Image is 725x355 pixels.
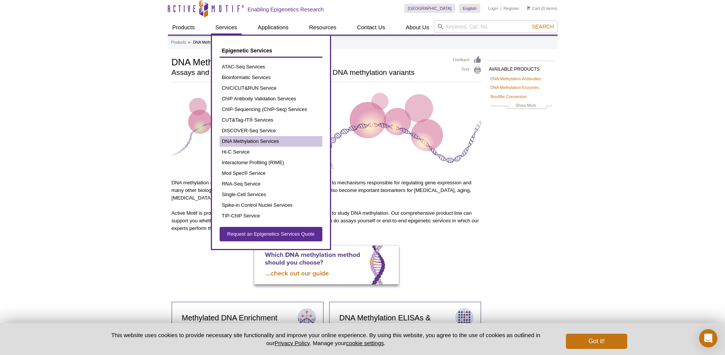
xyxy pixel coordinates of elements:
[220,211,322,221] a: TIP-ChIP Service
[346,340,384,346] button: cookie settings
[297,308,316,327] img: Enrichment
[337,310,446,336] a: DNA Methylation ELISAs & Other Assays
[504,6,519,11] a: Register
[274,340,309,346] a: Privacy Policy
[453,56,481,64] a: Feedback
[459,4,480,13] a: English
[491,84,539,91] a: DNA Methylation Enzymes
[171,39,186,46] a: Products
[699,329,717,347] div: Open Intercom Messenger
[527,6,540,11] a: Cart
[491,75,541,82] a: DNA Methylation Antibodies
[339,314,431,331] span: DNA Methylation ELISAs & Other Assays
[352,20,390,35] a: Contact Us
[172,209,481,232] p: Active Motif is proud to be the leading provider of products and services to study DNA methylatio...
[254,246,399,284] img: DNA Methylation Method Guide
[168,20,199,35] a: Products
[401,20,434,35] a: About Us
[180,310,280,326] a: Methylated DNA Enrichment
[220,189,322,200] a: Single-Cell Services
[220,104,322,115] a: ChIP-Sequencing (ChIP-Seq) Services
[220,179,322,189] a: RNA-Seq Service
[248,6,324,13] h2: Enabling Epigenetics Research
[220,62,322,72] a: ATAC-Seq Services
[220,147,322,157] a: Hi-C Service
[193,40,221,44] li: DNA Methylation
[172,69,445,76] h2: Assays and kits to study 5-mC, 5-hmC, and other DNA methylation variants
[527,4,558,13] li: (0 items)
[489,60,554,74] h2: AVAILABLE PRODUCTS
[527,6,530,10] img: Your Cart
[220,125,322,136] a: DISCOVER-Seq Service
[404,4,456,13] a: [GEOGRAPHIC_DATA]
[220,72,322,83] a: Bioinformatic Services
[172,87,481,169] img: DNA Methylation
[222,48,272,54] span: Epigenetic Services
[491,102,552,111] a: Show More
[220,136,322,147] a: DNA Methylation Services
[98,331,554,347] p: This website uses cookies to provide necessary site functionality and improve your online experie...
[220,94,322,104] a: ChIP Antibody Validation Services
[172,56,445,67] h1: DNA Methylation
[182,314,277,322] span: Methylated DNA Enrichment
[253,20,293,35] a: Applications
[491,93,527,100] a: Bisulfite Conversion
[220,227,322,241] a: Request an Epigenetics Services Quote
[532,24,554,30] span: Search
[220,200,322,211] a: Spike-in Control Nuclei Services
[529,23,556,30] button: Search
[220,157,322,168] a: Interactome Profiling (RIME)
[434,20,558,33] input: Keyword, Cat. No.
[453,66,481,74] a: Print
[211,20,242,35] a: Services
[304,20,341,35] a: Resources
[220,168,322,179] a: Mod Spec® Service
[220,83,322,94] a: ChIC/CUT&RUN Service
[500,4,502,13] li: |
[488,6,498,11] a: Login
[172,179,481,202] p: DNA methylation (5-mC) and methylation variants like 5-hmC contribute to mechanisms responsible f...
[188,40,190,44] li: »
[455,308,474,327] img: ElISAs
[220,115,322,125] a: CUT&Tag-IT® Services
[220,43,322,58] a: Epigenetic Services
[566,334,627,349] button: Got it!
